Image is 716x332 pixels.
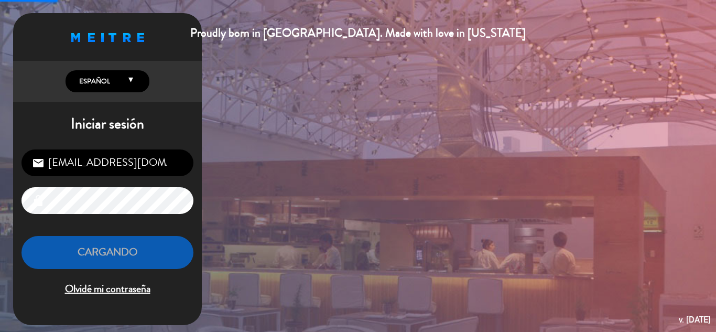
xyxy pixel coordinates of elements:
[32,157,45,169] i: email
[679,313,711,327] div: v. [DATE]
[21,281,193,298] span: Olvidé mi contraseña
[32,195,45,207] i: lock
[21,149,193,176] input: Correo Electrónico
[21,236,193,269] button: Cargando
[13,115,202,133] h1: Iniciar sesión
[77,76,110,87] span: Español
